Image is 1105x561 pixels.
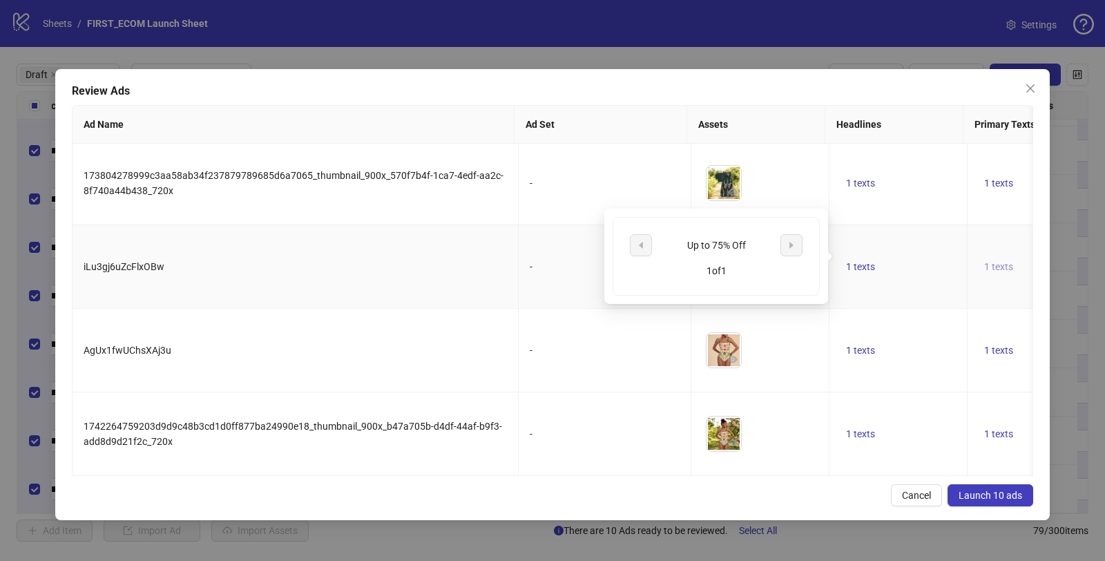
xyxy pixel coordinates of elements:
[984,428,1013,439] span: 1 texts
[840,258,881,275] button: 1 texts
[530,259,680,274] div: -
[840,175,881,191] button: 1 texts
[84,170,503,196] span: 173804278999c3aa58ab34f237879789685d6a7065_thumbnail_900x_570f7b4f-1ca7-4edf-aa2c-8f740a44b438_720x
[846,345,875,356] span: 1 texts
[891,484,942,506] button: Cancel
[728,354,738,364] span: eye
[728,438,738,448] span: eye
[707,417,741,451] img: Asset 1
[73,106,515,144] th: Ad Name
[984,178,1013,189] span: 1 texts
[84,261,164,272] span: iLu3gj6uZcFlxOBw
[84,421,502,447] span: 1742264759203d9d9c48b3cd1d0ff877ba24990e18_thumbnail_900x_b47a705b-d4df-44af-b9f3-add8d9d21f2c_720x
[984,261,1013,272] span: 1 texts
[979,258,1019,275] button: 1 texts
[840,426,881,442] button: 1 texts
[846,178,875,189] span: 1 texts
[687,106,825,144] th: Assets
[846,261,875,272] span: 1 texts
[530,175,680,191] div: -
[846,428,875,439] span: 1 texts
[959,490,1022,501] span: Launch 10 ads
[984,345,1013,356] span: 1 texts
[840,342,881,359] button: 1 texts
[630,263,803,278] div: 1 of 1
[515,106,687,144] th: Ad Set
[948,484,1033,506] button: Launch 10 ads
[84,345,171,356] span: AgUx1fwUChsXAj3u
[724,351,741,368] button: Preview
[902,490,931,501] span: Cancel
[707,333,741,368] img: Asset 1
[724,435,741,451] button: Preview
[728,187,738,197] span: eye
[530,343,680,358] div: -
[1025,83,1036,94] span: close
[825,106,963,144] th: Headlines
[979,175,1019,191] button: 1 texts
[530,426,680,441] div: -
[724,184,741,200] button: Preview
[979,342,1019,359] button: 1 texts
[659,238,773,253] div: Up to 75% Off
[72,83,1033,99] div: Review Ads
[1019,77,1041,99] button: Close
[979,426,1019,442] button: 1 texts
[707,166,741,200] img: Asset 1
